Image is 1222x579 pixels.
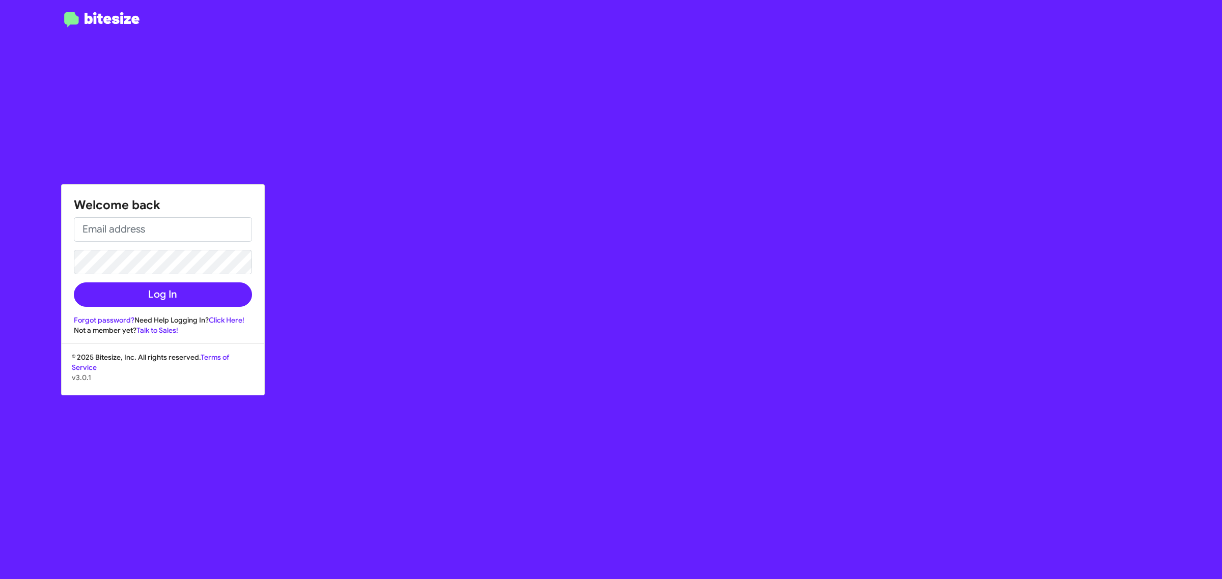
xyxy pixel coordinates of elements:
[74,315,252,325] div: Need Help Logging In?
[74,325,252,335] div: Not a member yet?
[62,352,264,395] div: © 2025 Bitesize, Inc. All rights reserved.
[72,372,254,383] p: v3.0.1
[74,217,252,242] input: Email address
[74,282,252,307] button: Log In
[136,326,178,335] a: Talk to Sales!
[209,315,244,325] a: Click Here!
[74,197,252,213] h1: Welcome back
[74,315,134,325] a: Forgot password?
[72,353,229,372] a: Terms of Service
